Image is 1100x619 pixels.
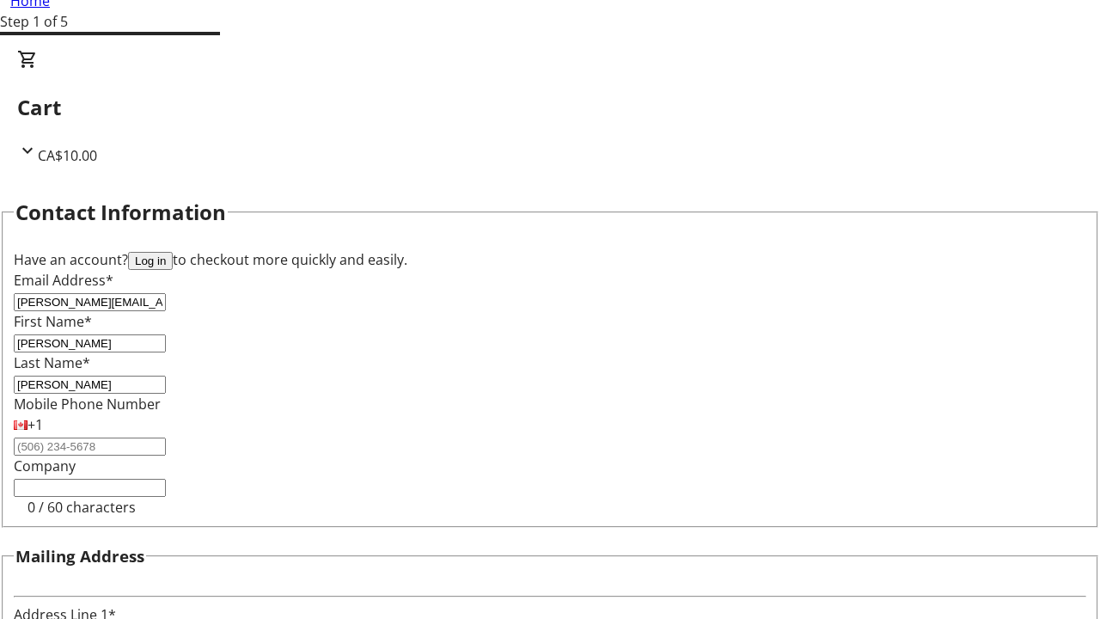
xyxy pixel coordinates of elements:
[14,249,1086,270] div: Have an account? to checkout more quickly and easily.
[14,395,161,414] label: Mobile Phone Number
[17,49,1083,166] div: CartCA$10.00
[38,146,97,165] span: CA$10.00
[14,271,113,290] label: Email Address*
[14,457,76,475] label: Company
[17,92,1083,123] h2: Cart
[128,252,173,270] button: Log in
[14,353,90,372] label: Last Name*
[14,312,92,331] label: First Name*
[15,544,144,568] h3: Mailing Address
[15,197,226,228] h2: Contact Information
[14,438,166,456] input: (506) 234-5678
[27,498,136,517] tr-character-limit: 0 / 60 characters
